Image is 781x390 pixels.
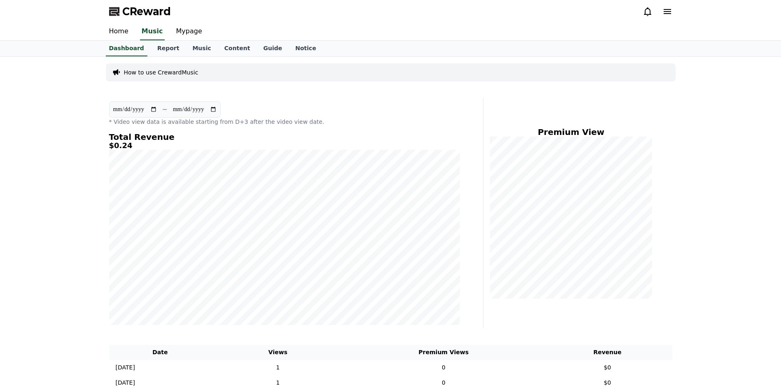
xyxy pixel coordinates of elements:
p: [DATE] [116,363,135,372]
a: Music [140,23,165,40]
p: * Video view data is available starting from D+3 after the video view date. [109,118,460,126]
a: How to use CrewardMusic [124,68,198,77]
a: CReward [109,5,171,18]
a: Mypage [170,23,209,40]
a: Content [218,41,257,56]
td: 0 [345,360,543,375]
a: Notice [289,41,323,56]
h5: $0.24 [109,142,460,150]
a: Music [186,41,217,56]
td: $0 [543,360,672,375]
p: [DATE] [116,378,135,387]
h4: Premium View [490,128,653,137]
th: Views [211,345,345,360]
a: Dashboard [106,41,147,56]
td: 1 [211,360,345,375]
a: Home [103,23,135,40]
span: CReward [122,5,171,18]
h4: Total Revenue [109,132,460,142]
a: Report [151,41,186,56]
th: Revenue [543,345,672,360]
a: Guide [256,41,289,56]
p: ~ [162,104,168,114]
th: Premium Views [345,345,543,360]
th: Date [109,345,212,360]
